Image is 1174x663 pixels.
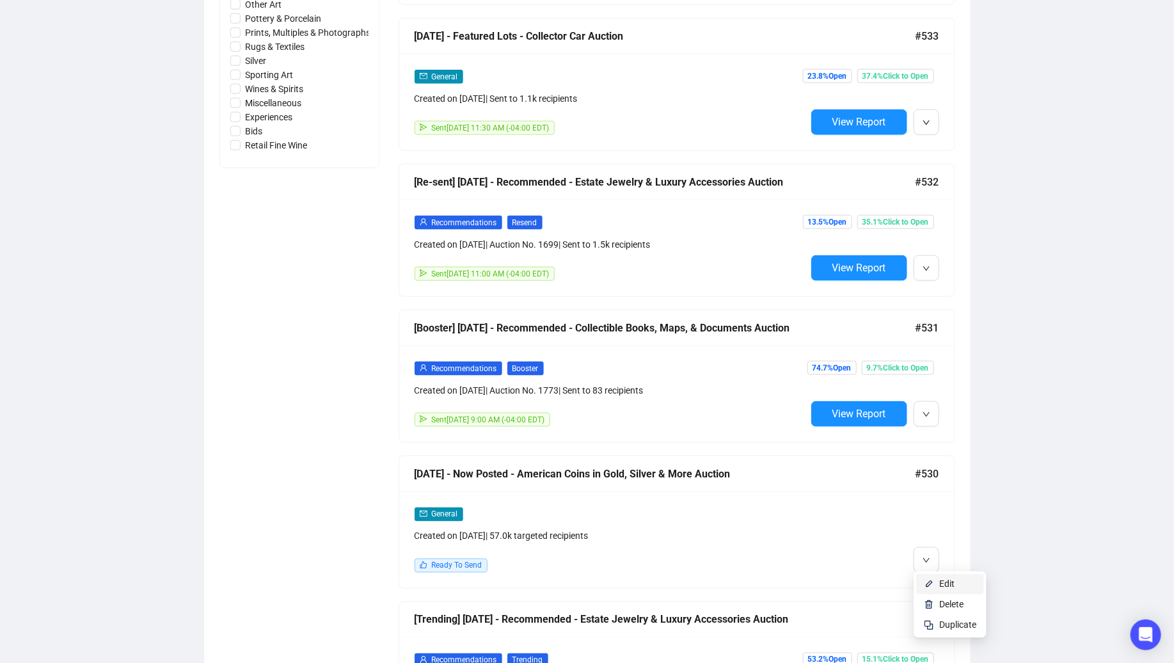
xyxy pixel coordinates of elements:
span: 9.7% Click to Open [862,361,934,375]
span: Booster [507,362,544,376]
div: [Booster] [DATE] - Recommended - Collectible Books, Maps, & Documents Auction [415,320,916,336]
span: 23.8% Open [803,69,852,83]
span: down [923,119,930,127]
span: Ready To Send [432,561,482,570]
div: Open Intercom Messenger [1130,619,1161,650]
span: Sporting Art [241,68,299,82]
span: Sent [DATE] 9:00 AM (-04:00 EDT) [432,415,545,424]
span: #532 [916,174,939,190]
span: Recommendations [432,364,497,373]
div: [DATE] - Now Posted - American Coins in Gold, Silver & More Auction [415,466,916,482]
span: send [420,269,427,277]
span: down [923,557,930,564]
span: mail [420,510,427,518]
span: 13.5% Open [803,215,852,229]
span: Retail Fine Wine [241,138,313,152]
span: #530 [916,466,939,482]
span: Pottery & Porcelain [241,12,327,26]
button: View Report [811,109,907,135]
span: user [420,218,427,226]
span: Bids [241,124,268,138]
span: View Report [832,116,886,128]
a: [Booster] [DATE] - Recommended - Collectible Books, Maps, & Documents Auction#531userRecommendati... [399,310,955,443]
img: svg+xml;base64,PHN2ZyB4bWxucz0iaHR0cDovL3d3dy53My5vcmcvMjAwMC9zdmciIHdpZHRoPSIyNCIgaGVpZ2h0PSIyNC... [924,620,934,630]
span: General [432,72,458,81]
span: Sent [DATE] 11:30 AM (-04:00 EDT) [432,124,550,132]
a: [DATE] - Featured Lots - Collector Car Auction#533mailGeneralCreated on [DATE]| Sent to 1.1k reci... [399,18,955,151]
img: svg+xml;base64,PHN2ZyB4bWxucz0iaHR0cDovL3d3dy53My5vcmcvMjAwMC9zdmciIHhtbG5zOnhsaW5rPSJodHRwOi8vd3... [924,579,934,589]
span: Prints, Multiples & Photographs [241,26,376,40]
span: 35.1% Click to Open [857,215,934,229]
span: View Report [832,408,886,420]
span: Experiences [241,110,298,124]
button: View Report [811,255,907,281]
span: Duplicate [939,620,976,630]
span: like [420,561,427,569]
a: [DATE] - Now Posted - American Coins in Gold, Silver & More Auction#530mailGeneralCreated on [DAT... [399,456,955,589]
span: mail [420,72,427,80]
span: send [420,415,427,423]
span: user [420,364,427,372]
span: down [923,265,930,273]
span: Edit [939,579,955,589]
div: [Re-sent] [DATE] - Recommended - Estate Jewelry & Luxury Accessories Auction [415,174,916,190]
span: down [923,411,930,419]
a: [Re-sent] [DATE] - Recommended - Estate Jewelry & Luxury Accessories Auction#532userRecommendatio... [399,164,955,297]
span: #533 [916,28,939,44]
span: 74.7% Open [807,361,857,375]
span: send [420,124,427,131]
span: Silver [241,54,272,68]
span: Recommendations [432,218,497,227]
div: [DATE] - Featured Lots - Collector Car Auction [415,28,916,44]
span: Rugs & Textiles [241,40,310,54]
span: General [432,510,458,519]
span: Wines & Spirits [241,82,309,96]
span: View Report [832,262,886,274]
div: Created on [DATE] | Auction No. 1699 | Sent to 1.5k recipients [415,237,806,252]
span: Miscellaneous [241,96,307,110]
div: Created on [DATE] | Auction No. 1773 | Sent to 83 recipients [415,383,806,397]
span: Sent [DATE] 11:00 AM (-04:00 EDT) [432,269,550,278]
div: [Trending] [DATE] - Recommended - Estate Jewelry & Luxury Accessories Auction [415,612,916,628]
span: Delete [939,600,964,610]
span: Resend [507,216,543,230]
div: Created on [DATE] | Sent to 1.1k recipients [415,92,806,106]
span: 37.4% Click to Open [857,69,934,83]
div: Created on [DATE] | 57.0k targeted recipients [415,529,806,543]
span: #531 [916,320,939,336]
button: View Report [811,401,907,427]
img: svg+xml;base64,PHN2ZyB4bWxucz0iaHR0cDovL3d3dy53My5vcmcvMjAwMC9zdmciIHhtbG5zOnhsaW5rPSJodHRwOi8vd3... [924,600,934,610]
